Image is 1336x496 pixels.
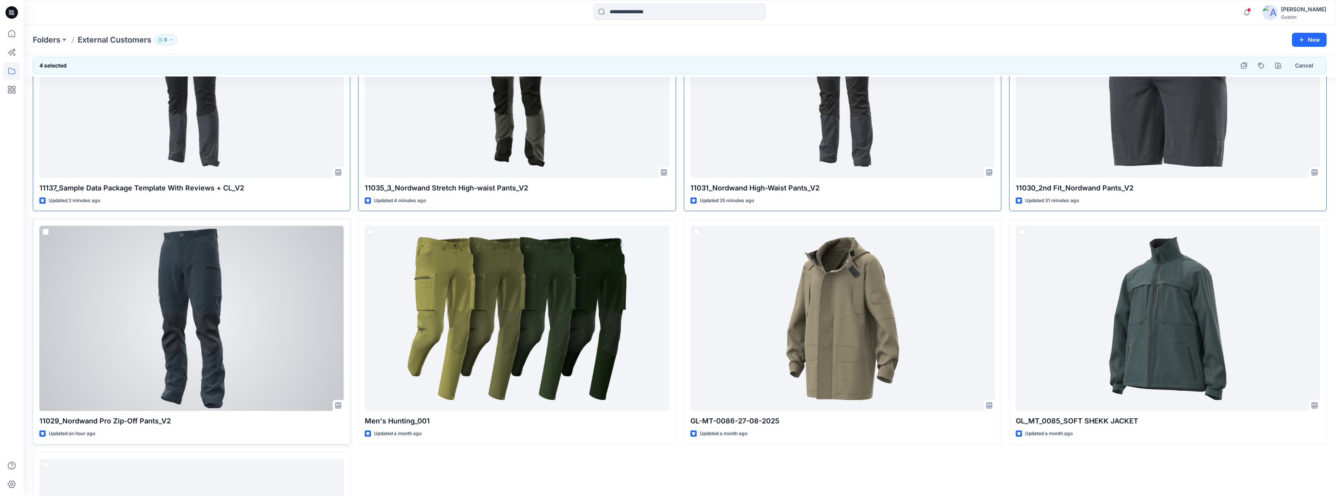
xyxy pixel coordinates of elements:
div: Guston [1281,14,1326,20]
p: 11030_2nd Fit_Nordwand Pants_V2 [1016,183,1320,194]
img: avatar [1262,5,1278,20]
p: Updated 2 minutes ago [49,197,100,205]
p: Updated 31 minutes ago [1025,197,1079,205]
p: 11137_Sample Data Package Template With Reviews + CL_V2 [39,183,344,194]
button: Cancel [1288,59,1320,73]
p: GL_MT_0085_SOFT SHEKK JACKET [1016,416,1320,427]
p: 11035_3_Nordwand Stretch High-waist Pants_V2 [365,183,669,194]
p: 11031_Nordwand High-Waist Pants_V2 [690,183,995,194]
a: Folders [33,34,60,45]
div: [PERSON_NAME] [1281,5,1326,14]
p: 11029_Nordwand Pro Zip-Off Pants_V2 [39,416,344,427]
p: Updated a month ago [1025,430,1073,438]
h6: 4 selected [39,61,67,70]
p: Updated a month ago [374,430,422,438]
p: External Customers [78,34,151,45]
p: Updated an hour ago [49,430,95,438]
p: Updated 4 minutes ago [374,197,426,205]
p: 6 [164,36,167,44]
button: New [1292,33,1327,47]
p: GL-MT-0086-27-08-2025 [690,416,995,427]
p: Updated a month ago [700,430,747,438]
p: Updated 25 minutes ago [700,197,754,205]
button: 6 [154,34,177,45]
p: Men's Hunting_001 [365,416,669,427]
